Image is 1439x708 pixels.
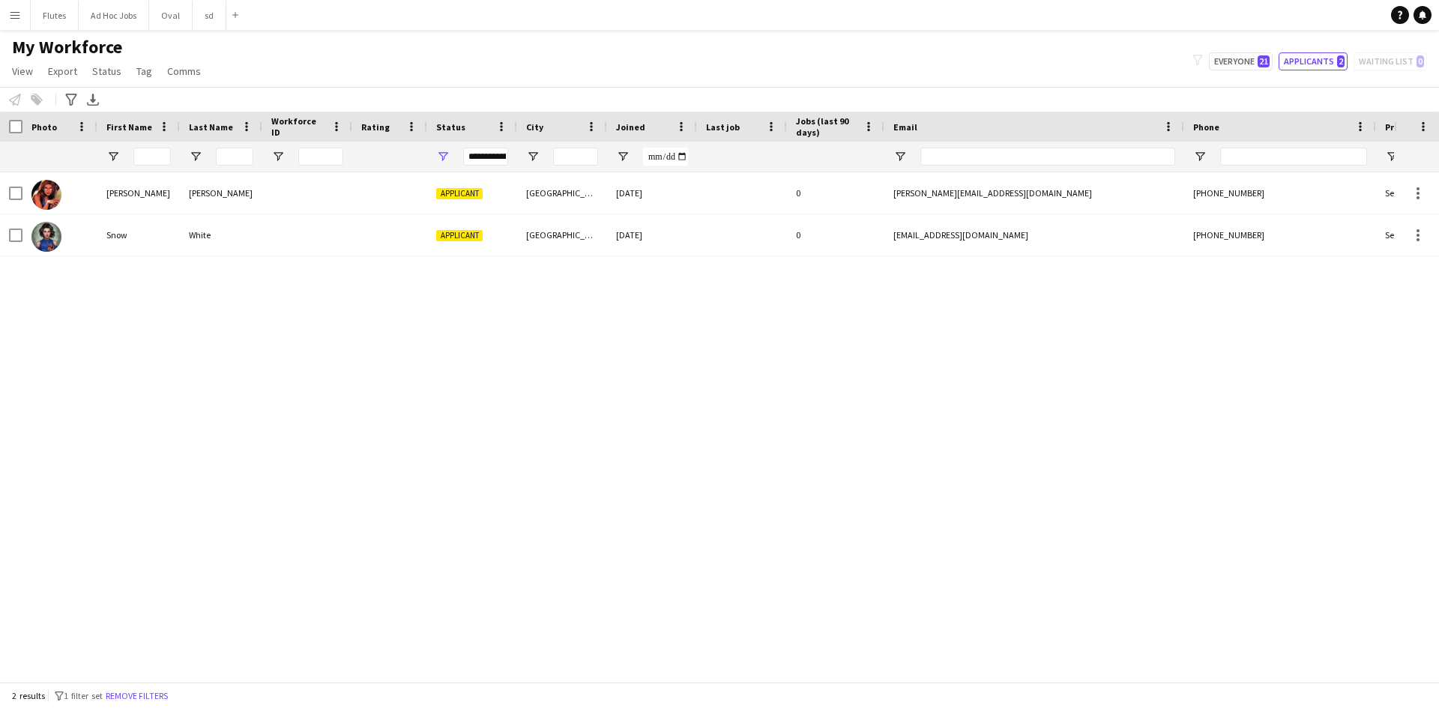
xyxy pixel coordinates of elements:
img: Barbara Gorden [31,180,61,210]
div: [PERSON_NAME][EMAIL_ADDRESS][DOMAIN_NAME] [884,172,1184,214]
span: Last Name [189,121,233,133]
button: sd [193,1,226,30]
span: Tag [136,64,152,78]
div: [DATE] [607,172,697,214]
a: Comms [161,61,207,81]
span: Last job [706,121,740,133]
button: Open Filter Menu [1385,150,1399,163]
span: Rating [361,121,390,133]
span: Status [92,64,121,78]
div: [PERSON_NAME] [180,172,262,214]
span: First Name [106,121,152,133]
span: My Workforce [12,36,122,58]
div: [PERSON_NAME] [97,172,180,214]
span: Export [48,64,77,78]
button: Flutes [31,1,79,30]
button: Open Filter Menu [526,150,540,163]
span: 2 [1337,55,1345,67]
button: Open Filter Menu [271,150,285,163]
button: Open Filter Menu [616,150,630,163]
span: Workforce ID [271,115,325,138]
div: [DATE] [607,214,697,255]
span: Joined [616,121,645,133]
div: [GEOGRAPHIC_DATA] [517,172,607,214]
div: [EMAIL_ADDRESS][DOMAIN_NAME] [884,214,1184,255]
a: Status [86,61,127,81]
div: White [180,214,262,255]
button: Ad Hoc Jobs [79,1,149,30]
span: Profile [1385,121,1415,133]
span: City [526,121,543,133]
div: 0 [787,172,884,214]
input: First Name Filter Input [133,148,171,166]
app-action-btn: Export XLSX [84,91,102,109]
input: Joined Filter Input [643,148,688,166]
span: Jobs (last 90 days) [796,115,857,138]
input: Workforce ID Filter Input [298,148,343,166]
a: View [6,61,39,81]
span: Status [436,121,465,133]
div: [PHONE_NUMBER] [1184,172,1376,214]
a: Export [42,61,83,81]
div: [GEOGRAPHIC_DATA] [517,214,607,255]
input: City Filter Input [553,148,598,166]
app-action-btn: Advanced filters [62,91,80,109]
span: View [12,64,33,78]
div: 0 [787,214,884,255]
button: Open Filter Menu [436,150,450,163]
button: Open Filter Menu [106,150,120,163]
div: [PHONE_NUMBER] [1184,214,1376,255]
span: Photo [31,121,57,133]
button: Applicants2 [1279,52,1348,70]
button: Open Filter Menu [189,150,202,163]
span: Applicant [436,230,483,241]
button: Oval [149,1,193,30]
a: Tag [130,61,158,81]
span: 1 filter set [64,690,103,701]
button: Everyone21 [1209,52,1273,70]
button: Remove filters [103,688,171,704]
input: Phone Filter Input [1220,148,1367,166]
span: Phone [1193,121,1219,133]
input: Email Filter Input [920,148,1175,166]
input: Last Name Filter Input [216,148,253,166]
span: Email [893,121,917,133]
img: Snow White [31,222,61,252]
span: Applicant [436,188,483,199]
span: Comms [167,64,201,78]
button: Open Filter Menu [893,150,907,163]
button: Open Filter Menu [1193,150,1207,163]
div: Snow [97,214,180,255]
span: 21 [1258,55,1270,67]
